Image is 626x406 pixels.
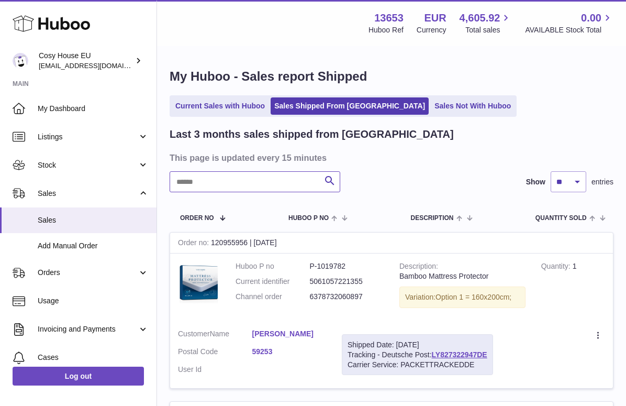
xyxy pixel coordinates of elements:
[178,261,220,303] img: CH-EU_MP_90x200cm_IE.jpg
[170,68,613,85] h1: My Huboo - Sales report Shipped
[38,268,138,278] span: Orders
[399,287,526,308] div: Variation:
[178,329,252,342] dt: Name
[431,97,515,115] a: Sales Not With Huboo
[288,215,329,222] span: Huboo P no
[38,324,138,334] span: Invoicing and Payments
[310,292,384,302] dd: 6378732060897
[170,152,611,163] h3: This page is updated every 15 minutes
[581,11,601,25] span: 0.00
[13,53,28,69] img: supplychain@cosyhouse.de
[348,340,487,350] div: Shipped Date: [DATE]
[410,215,453,222] span: Description
[236,261,310,271] dt: Huboo P no
[526,177,545,187] label: Show
[591,177,613,187] span: entries
[38,160,138,170] span: Stock
[172,97,269,115] a: Current Sales with Huboo
[236,292,310,302] dt: Channel order
[236,277,310,287] dt: Current identifier
[525,25,613,35] span: AVAILABLE Stock Total
[180,215,214,222] span: Order No
[252,347,327,357] a: 59253
[38,215,149,225] span: Sales
[465,25,512,35] span: Total sales
[310,277,384,287] dd: 5061057221355
[178,365,252,375] dt: User Id
[13,367,144,386] a: Log out
[374,11,404,25] strong: 13653
[342,334,493,376] div: Tracking - Deutsche Post:
[38,132,138,142] span: Listings
[460,11,500,25] span: 4,605.92
[170,233,613,254] div: 120955956 | [DATE]
[38,241,149,251] span: Add Manual Order
[435,293,511,301] span: Option 1 = 160x200cm;
[38,104,149,114] span: My Dashboard
[271,97,429,115] a: Sales Shipped From [GEOGRAPHIC_DATA]
[170,127,454,141] h2: Last 3 months sales shipped from [GEOGRAPHIC_DATA]
[424,11,446,25] strong: EUR
[348,360,487,370] div: Carrier Service: PACKETTRACKEDDE
[178,330,210,338] span: Customer
[39,61,154,70] span: [EMAIL_ADDRESS][DOMAIN_NAME]
[368,25,404,35] div: Huboo Ref
[252,329,327,339] a: [PERSON_NAME]
[178,347,252,359] dt: Postal Code
[533,254,613,321] td: 1
[310,261,384,271] dd: P-1019782
[38,189,138,199] span: Sales
[399,262,438,273] strong: Description
[38,296,149,306] span: Usage
[39,51,133,71] div: Cosy House EU
[525,11,613,35] a: 0.00 AVAILABLE Stock Total
[541,262,573,273] strong: Quantity
[432,350,487,359] a: LY827322947DE
[178,238,211,249] strong: Order no
[460,11,512,35] a: 4,605.92 Total sales
[417,25,446,35] div: Currency
[38,353,149,363] span: Cases
[399,271,526,281] div: Bamboo Mattress Protector
[535,215,587,222] span: Quantity Sold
